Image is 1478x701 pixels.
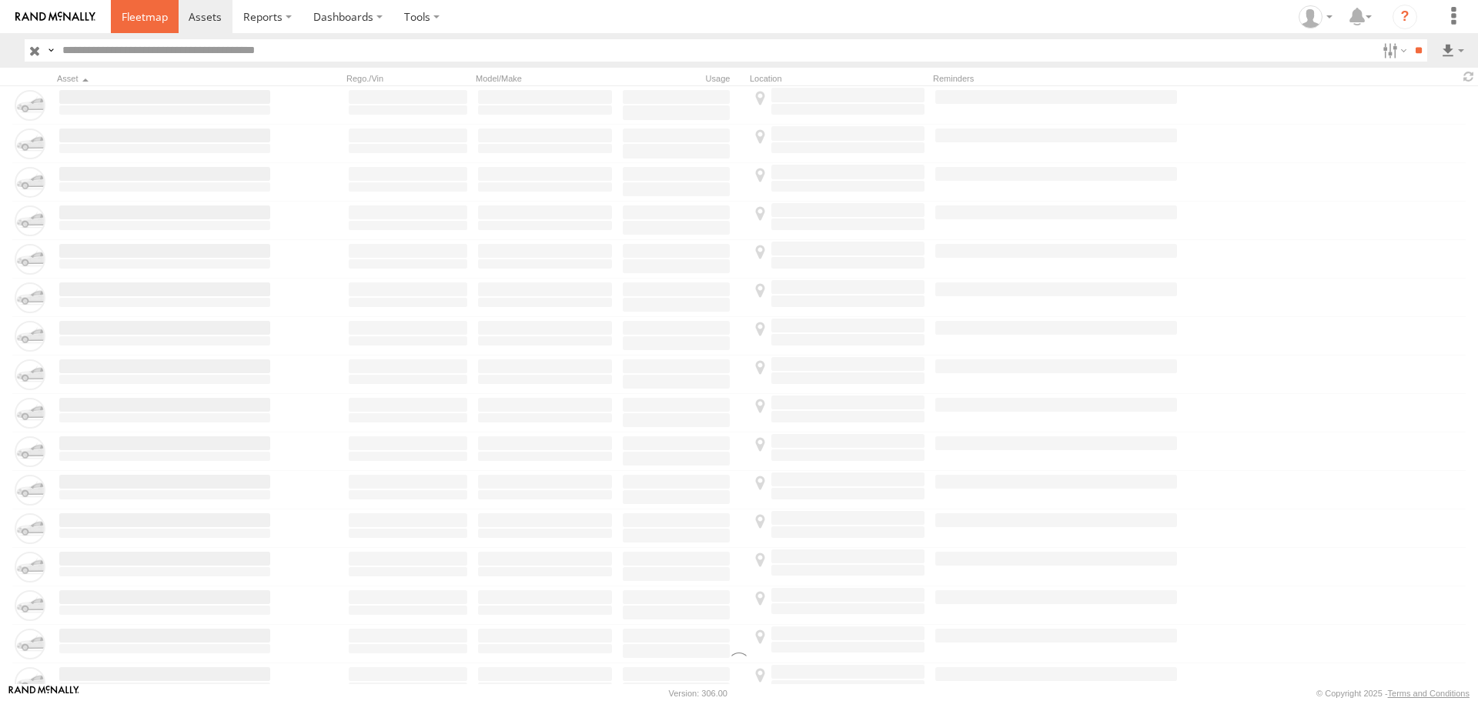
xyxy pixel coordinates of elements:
[620,73,744,84] div: Usage
[750,73,927,84] div: Location
[1376,39,1409,62] label: Search Filter Options
[57,73,273,84] div: Click to Sort
[669,689,727,698] div: Version: 306.00
[45,39,57,62] label: Search Query
[1293,5,1338,28] div: Juan Menchaca
[933,73,1179,84] div: Reminders
[1388,689,1470,698] a: Terms and Conditions
[1440,39,1466,62] label: Export results as...
[1393,5,1417,29] i: ?
[1316,689,1470,698] div: © Copyright 2025 -
[15,12,95,22] img: rand-logo.svg
[8,686,79,701] a: Visit our Website
[346,73,470,84] div: Rego./Vin
[476,73,614,84] div: Model/Make
[1460,69,1478,84] span: Refresh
